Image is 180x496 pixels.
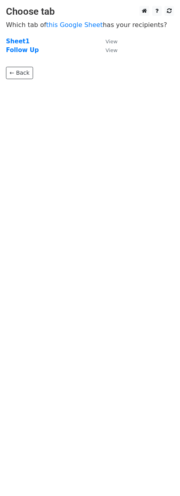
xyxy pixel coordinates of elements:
[98,38,117,45] a: View
[46,21,103,29] a: this Google Sheet
[6,6,174,17] h3: Choose tab
[6,67,33,79] a: ← Back
[106,47,117,53] small: View
[6,38,29,45] a: Sheet1
[6,46,39,54] a: Follow Up
[98,46,117,54] a: View
[6,21,174,29] p: Which tab of has your recipients?
[106,39,117,45] small: View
